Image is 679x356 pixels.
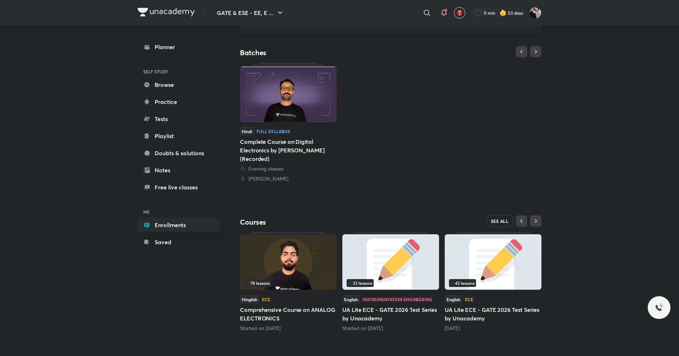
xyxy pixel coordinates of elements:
div: ECE [465,297,473,302]
div: UA Lite ECE - GATE 2026 Test Series by Unacademy [445,232,541,331]
div: Full Syllabus [257,129,290,133]
img: Thumbnail [240,234,337,290]
button: SEE ALL [486,215,513,227]
span: Hinglish [240,295,259,303]
a: Notes [138,163,220,177]
button: GATE & ESE - EE, E ... [213,6,289,20]
div: left [244,279,332,287]
span: English [445,295,462,303]
div: Complete Course on Digital Electronics by [PERSON_NAME] (Recorded) [240,137,337,163]
a: Planner [138,40,220,54]
h4: Courses [240,218,391,227]
div: ECE [262,297,270,302]
span: 78 lessons [246,281,270,285]
div: infocontainer [244,279,332,287]
div: 3 days ago [445,325,541,332]
a: Free live classes [138,180,220,194]
div: infosection [449,279,537,287]
span: English [342,295,360,303]
a: Browse [138,78,220,92]
span: 42 lessons [450,281,475,285]
div: infosection [347,279,435,287]
div: infocontainer [347,279,435,287]
img: avatar [456,10,463,16]
a: Company Logo [138,8,195,18]
h5: UA Lite ECE - GATE 2026 Test Series by Unacademy [445,305,541,323]
h6: SELF STUDY [138,66,220,78]
img: Thumbnail [445,234,541,290]
span: SEE ALL [491,219,509,224]
h4: Batches [240,48,391,57]
a: ThumbnailHindiFull SyllabusComplete Course on Digital Electronics by [PERSON_NAME] (Recorded) Eve... [240,63,337,182]
span: 32 lessons [348,281,372,285]
a: Doubts & solutions [138,146,220,160]
button: avatar [454,7,465,19]
div: Started on Aug 2 [342,325,439,332]
div: UA Lite ECE - GATE 2026 Test Series by Unacademy [342,232,439,331]
div: Started on Jul 11 [240,325,337,332]
div: Comprehensive Course on ANALOG ELECTRONICS [240,232,337,331]
a: Saved [138,235,220,249]
div: left [449,279,537,287]
div: Evening classes [240,165,337,172]
h5: Comprehensive Course on ANALOG ELECTRONICS [240,305,337,323]
div: left [347,279,435,287]
a: Playlist [138,129,220,143]
img: Thumbnail [342,234,439,290]
img: ttu [655,303,663,312]
h5: UA Lite ECE - GATE 2026 Test Series by Unacademy [342,305,439,323]
a: Practice [138,95,220,109]
div: Siddharth Sabharwal [240,175,337,182]
span: Hindi [240,127,254,135]
img: Thumbnail [240,67,337,122]
img: streak [499,9,507,16]
div: Instrumentation Engineering [363,297,432,302]
img: Ashutosh Tripathi [529,7,541,19]
h6: ME [138,206,220,218]
img: Company Logo [138,8,195,16]
div: infocontainer [449,279,537,287]
div: infosection [244,279,332,287]
a: Enrollments [138,218,220,232]
a: Tests [138,112,220,126]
